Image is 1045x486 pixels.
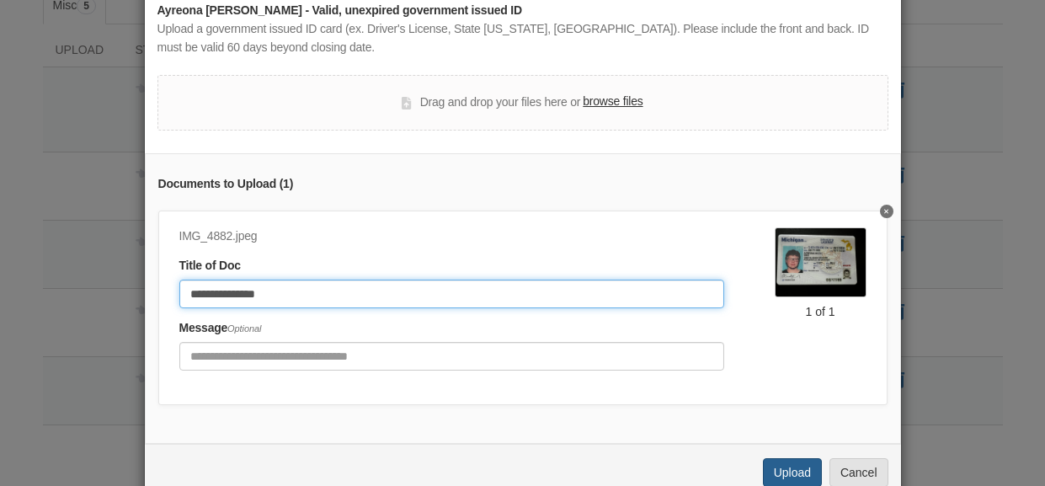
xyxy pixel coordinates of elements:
div: Documents to Upload ( 1 ) [158,175,888,194]
span: Optional [227,323,261,334]
button: Delete Drivers License [880,205,893,218]
div: Drag and drop your files here or [402,93,642,113]
div: Ayreona [PERSON_NAME] - Valid, unexpired government issued ID [157,2,888,20]
div: IMG_4882.jpeg [179,227,724,246]
div: 1 of 1 [775,303,866,320]
label: Message [179,319,262,338]
label: browse files [583,93,642,111]
input: Include any comments on this document [179,342,724,371]
label: Title of Doc [179,257,241,275]
input: Document Title [179,280,724,308]
div: Upload a government issued ID card (ex. Driver's License, State [US_STATE], [GEOGRAPHIC_DATA]). P... [157,20,888,57]
img: IMG_4882.jpeg [775,227,866,296]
